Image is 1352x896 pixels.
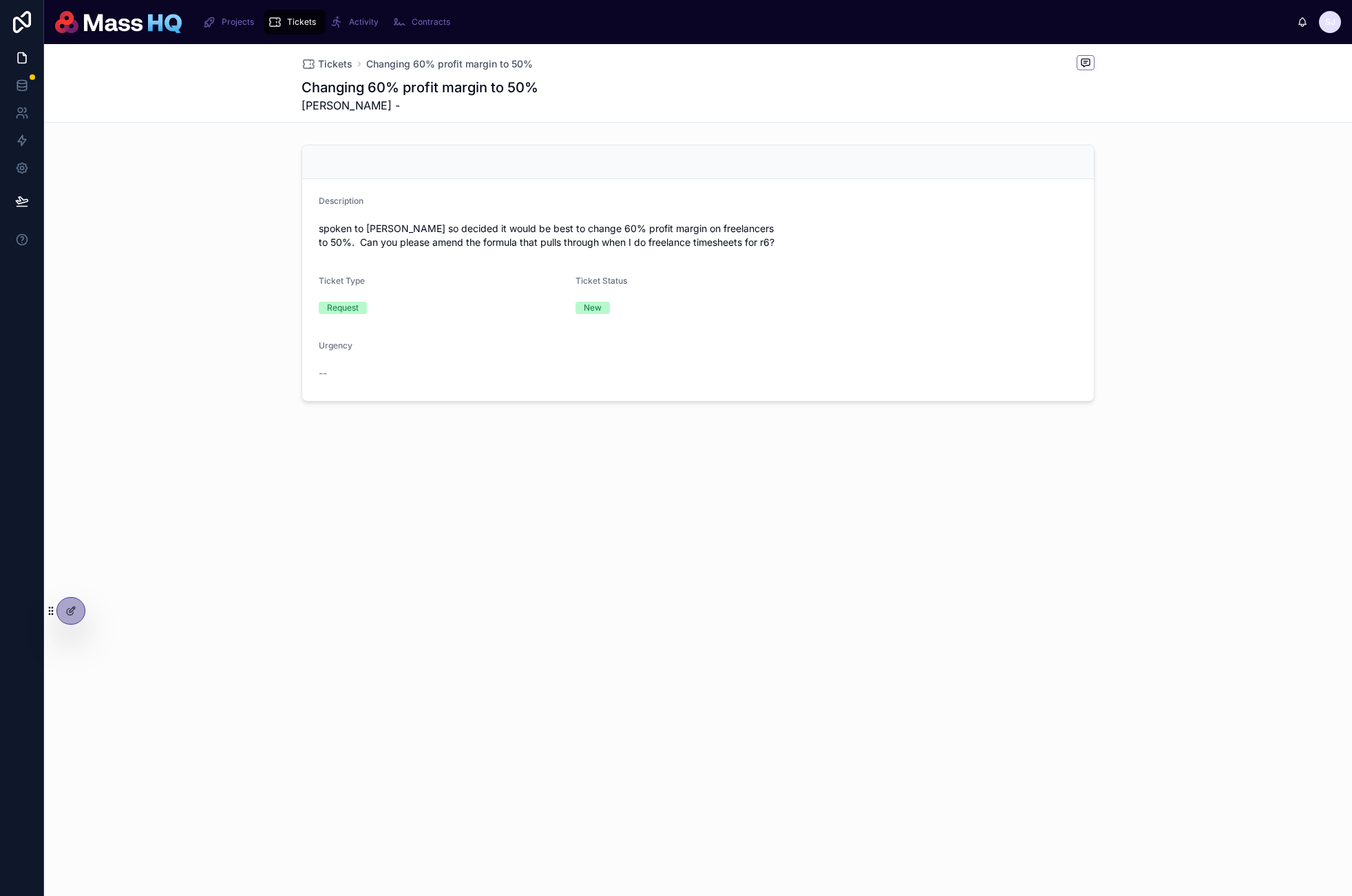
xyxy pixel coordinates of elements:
h1: Changing 60% profit margin to 50% [302,78,538,97]
span: Urgency [319,340,352,351]
span: Ticket Type [319,275,365,286]
span: Tickets [318,57,352,71]
span: -- [319,366,327,380]
a: Contracts [388,10,460,34]
span: Contracts [412,17,450,28]
span: Tickets [287,17,316,28]
span: [PERSON_NAME] - [302,97,538,114]
span: spoken to [PERSON_NAME] so decided it would be best to change 60% profit margin on freelancers to... [319,222,1077,249]
a: Tickets [302,57,352,71]
span: SJ [1325,17,1335,28]
a: Projects [198,10,264,34]
a: Changing 60% profit margin to 50% [366,57,533,71]
div: New [584,302,602,314]
div: scrollable content [193,7,1297,37]
a: Tickets [264,10,326,34]
span: Projects [222,17,254,28]
img: App logo [55,11,182,33]
a: Activity [326,10,388,34]
span: Ticket Status [575,275,627,286]
div: Request [327,302,359,314]
span: Activity [349,17,379,28]
span: Description [319,196,363,206]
